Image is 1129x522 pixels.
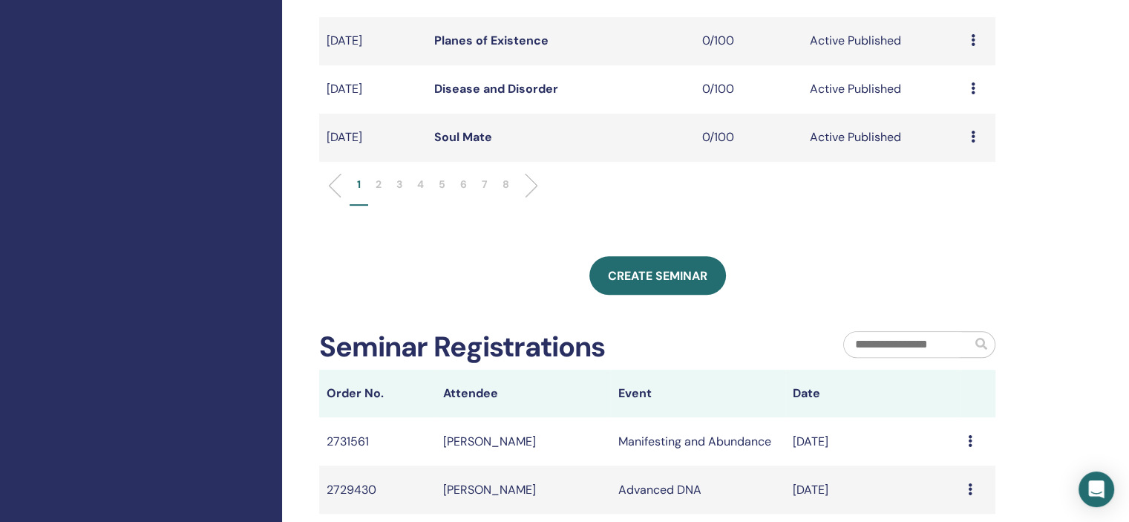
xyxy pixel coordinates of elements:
[503,177,509,192] p: 8
[802,65,963,114] td: Active Published
[436,417,611,466] td: [PERSON_NAME]
[319,330,605,365] h2: Seminar Registrations
[396,177,402,192] p: 3
[417,177,424,192] p: 4
[434,33,549,48] a: Planes of Existence
[785,417,961,466] td: [DATE]
[319,466,436,514] td: 2729430
[1079,472,1114,507] div: Open Intercom Messenger
[611,466,786,514] td: Advanced DNA
[357,177,361,192] p: 1
[611,370,786,417] th: Event
[434,129,492,145] a: Soul Mate
[319,370,436,417] th: Order No.
[376,177,382,192] p: 2
[436,466,611,514] td: [PERSON_NAME]
[319,65,427,114] td: [DATE]
[319,114,427,162] td: [DATE]
[319,17,427,65] td: [DATE]
[695,17,802,65] td: 0/100
[436,370,611,417] th: Attendee
[785,466,961,514] td: [DATE]
[589,256,726,295] a: Create seminar
[439,177,445,192] p: 5
[460,177,467,192] p: 6
[802,114,963,162] td: Active Published
[802,17,963,65] td: Active Published
[434,81,558,97] a: Disease and Disorder
[319,417,436,466] td: 2731561
[608,268,707,284] span: Create seminar
[785,370,961,417] th: Date
[695,114,802,162] td: 0/100
[611,417,786,466] td: Manifesting and Abundance
[695,65,802,114] td: 0/100
[482,177,488,192] p: 7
